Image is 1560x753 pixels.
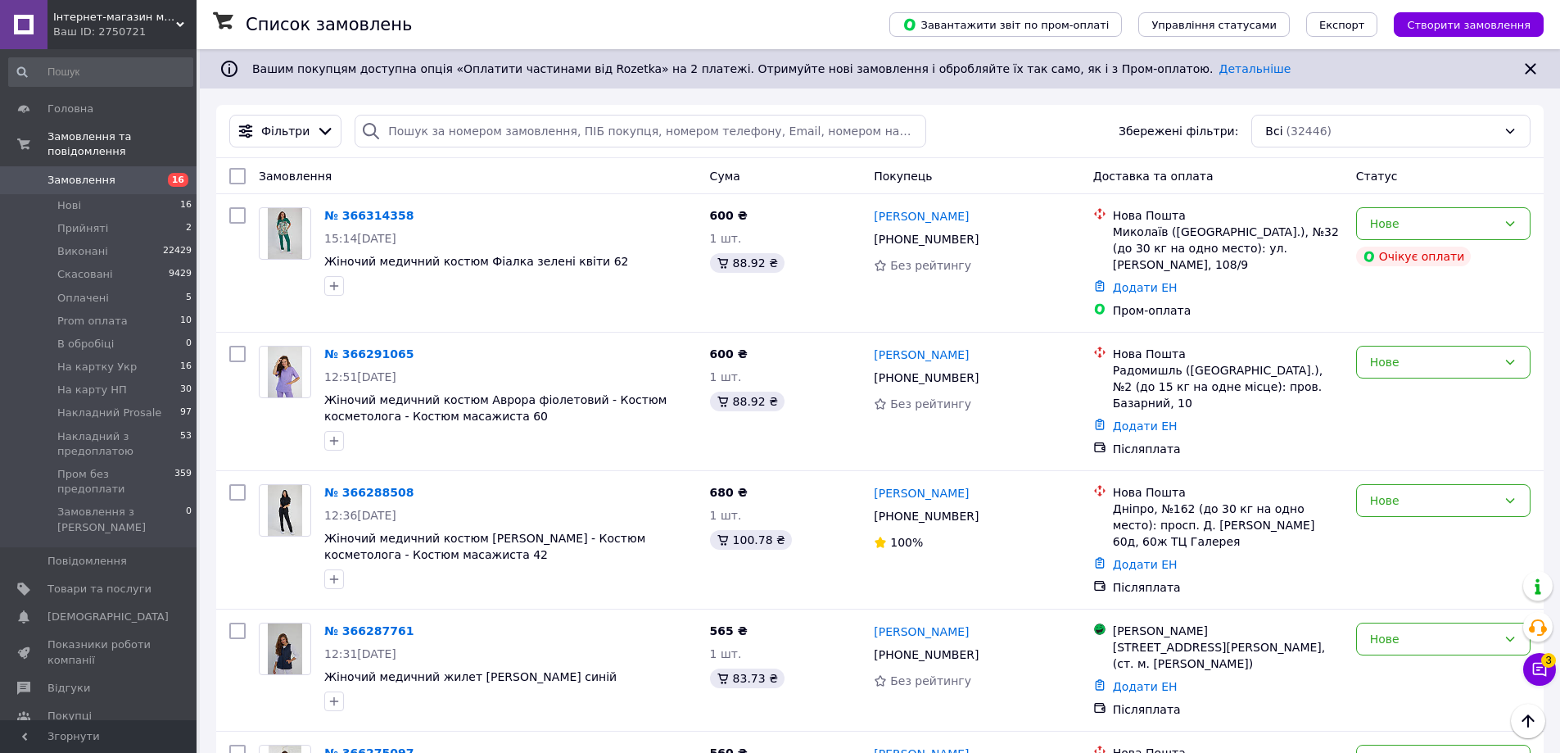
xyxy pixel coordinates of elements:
span: 12:36[DATE] [324,509,396,522]
span: Створити замовлення [1407,19,1531,31]
span: (32446) [1286,125,1332,138]
span: Збережені фільтри: [1119,123,1238,139]
span: Статус [1356,170,1398,183]
span: Замовлення [47,173,115,188]
span: Оплачені [57,291,109,306]
a: № 366291065 [324,347,414,361]
span: Скасовані [57,267,113,282]
span: Замовлення [259,170,332,183]
span: Без рейтингу [890,397,971,411]
span: 16 [168,173,188,187]
a: Фото товару [259,207,311,260]
div: 88.92 ₴ [710,253,785,273]
div: Нове [1370,353,1497,371]
span: 1 шт. [710,647,742,660]
span: Доставка та оплата [1093,170,1214,183]
a: Жіночий медичний костюм Фіалка зелені квіти 62 [324,255,629,268]
div: [PHONE_NUMBER] [870,228,982,251]
div: Післяплата [1113,441,1343,457]
a: Додати ЕН [1113,281,1178,294]
span: 30 [180,383,192,397]
a: Жіночий медичний жилет [PERSON_NAME] синій [324,670,617,683]
div: 88.92 ₴ [710,392,785,411]
span: 100% [890,536,923,549]
img: Фото товару [268,624,302,674]
button: Чат з покупцем3 [1523,653,1556,686]
span: 1 шт. [710,509,742,522]
span: Виконані [57,244,108,259]
div: Нове [1370,492,1497,510]
span: Нові [57,198,81,213]
span: 12:31[DATE] [324,647,396,660]
span: 53 [180,429,192,459]
span: Відгуки [47,681,90,696]
div: 83.73 ₴ [710,669,785,688]
a: Жіночий медичний костюм Аврора фіолетовий - Костюм косметолога - Костюм масажиста 60 [324,393,667,423]
div: Нова Пошта [1113,484,1343,501]
a: Додати ЕН [1113,420,1178,433]
button: Експорт [1306,12,1378,37]
span: Інтернет-магазин медичного одягу "Марія" [53,10,176,25]
span: Без рейтингу [890,674,971,687]
button: Управління статусами [1138,12,1290,37]
a: № 366314358 [324,209,414,222]
span: Без рейтингу [890,259,971,272]
span: 600 ₴ [710,347,748,361]
button: Завантажити звіт по пром-оплаті [889,12,1122,37]
div: [STREET_ADDRESS][PERSON_NAME], (ст. м. [PERSON_NAME]) [1113,639,1343,672]
span: Показники роботи компанії [47,637,151,667]
h1: Список замовлень [246,15,412,34]
div: Нове [1370,630,1497,648]
a: [PERSON_NAME] [874,347,969,363]
span: Покупець [874,170,932,183]
span: Повідомлення [47,554,127,569]
span: 565 ₴ [710,624,748,637]
span: 3 [1541,653,1556,668]
span: 16 [180,198,192,213]
a: Створити замовлення [1377,17,1544,30]
span: 16 [180,360,192,374]
span: 359 [174,467,192,497]
span: Завантажити звіт по пром-оплаті [902,17,1109,32]
span: Жіночий медичний костюм [PERSON_NAME] - Костюм косметолога - Костюм масажиста 42 [324,532,645,561]
a: Фото товару [259,484,311,537]
img: Фото товару [268,208,302,259]
span: Управління статусами [1151,19,1277,31]
span: 0 [186,505,192,534]
a: Детальніше [1219,62,1291,75]
a: № 366288508 [324,486,414,499]
button: Створити замовлення [1394,12,1544,37]
span: Головна [47,102,93,116]
span: Фільтри [261,123,310,139]
div: Радомишль ([GEOGRAPHIC_DATA].), №2 (до 15 кг на одне місце): пров. Базарний, 10 [1113,362,1343,411]
div: Миколаїв ([GEOGRAPHIC_DATA].), №32 (до 30 кг на одно место): ул. [PERSON_NAME], 108/9 [1113,224,1343,273]
span: Покупці [47,709,92,724]
div: Нове [1370,215,1497,233]
div: [PHONE_NUMBER] [870,505,982,528]
span: [DEMOGRAPHIC_DATA] [47,610,169,624]
input: Пошук за номером замовлення, ПІБ покупця, номером телефону, Email, номером накладної [355,115,925,147]
div: [PHONE_NUMBER] [870,643,982,666]
span: Прийняті [57,221,108,236]
span: Вашим покупцям доступна опція «Оплатити частинами від Rozetka» на 2 платежі. Отримуйте нові замов... [252,62,1291,75]
span: 680 ₴ [710,486,748,499]
a: Додати ЕН [1113,558,1178,571]
span: Замовлення з [PERSON_NAME] [57,505,186,534]
div: Пром-оплата [1113,302,1343,319]
div: Ваш ID: 2750721 [53,25,197,39]
a: [PERSON_NAME] [874,624,969,640]
div: Післяплата [1113,579,1343,596]
a: Додати ЕН [1113,680,1178,693]
span: На картку Укр [57,360,137,374]
div: Нова Пошта [1113,207,1343,224]
span: Всі [1265,123,1282,139]
span: Товари та послуги [47,582,151,597]
div: Нова Пошта [1113,346,1343,362]
span: Експорт [1319,19,1365,31]
span: 1 шт. [710,232,742,245]
a: [PERSON_NAME] [874,208,969,225]
span: Prom оплата [57,314,128,329]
